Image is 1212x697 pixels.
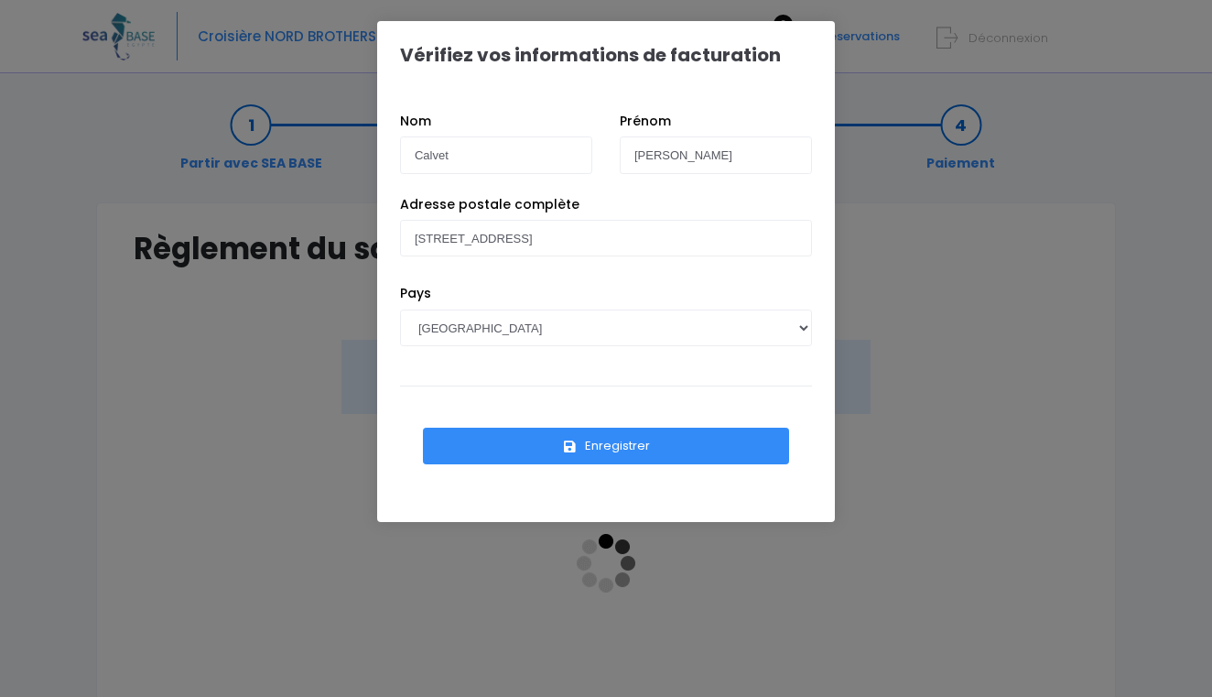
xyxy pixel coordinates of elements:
button: Enregistrer [423,428,789,464]
label: Pays [400,284,431,303]
h1: Vérifiez vos informations de facturation [400,44,781,66]
label: Adresse postale complète [400,195,579,214]
label: Nom [400,112,431,131]
label: Prénom [620,112,671,131]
